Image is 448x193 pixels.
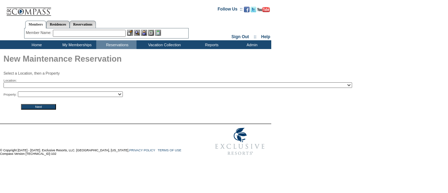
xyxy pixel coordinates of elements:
p: Select a Location, then a Property [3,71,271,75]
a: Reservations [70,21,96,28]
a: PRIVACY POLICY [129,149,155,152]
img: b_edit.gif [127,30,133,36]
td: Vacation Collection [136,40,191,49]
div: Member Name: [26,30,53,36]
img: Become our fan on Facebook [244,7,250,12]
a: Become our fan on Facebook [244,9,250,13]
td: Reports [191,40,231,49]
span: :: [254,34,257,39]
td: Follow Us :: [218,6,243,14]
img: View [134,30,140,36]
h1: New Maintenance Reservation [3,53,271,67]
img: Exclusive Resorts [209,124,271,159]
img: Compass Home [6,2,51,16]
img: Impersonate [141,30,147,36]
a: Subscribe to our YouTube Channel [257,9,270,13]
img: Follow us on Twitter [251,7,256,12]
a: Sign Out [231,34,249,39]
td: My Memberships [56,40,96,49]
a: Help [261,34,270,39]
img: b_calculator.gif [155,30,161,36]
img: Subscribe to our YouTube Channel [257,7,270,12]
a: Residences [46,21,70,28]
a: TERMS OF USE [158,149,182,152]
span: Property: [3,92,17,97]
a: Follow us on Twitter [251,9,256,13]
a: Members [25,21,47,28]
input: Next [21,104,56,110]
td: Reservations [96,40,136,49]
td: Admin [231,40,271,49]
img: Reservations [148,30,154,36]
td: Home [16,40,56,49]
span: Location: [3,78,17,83]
